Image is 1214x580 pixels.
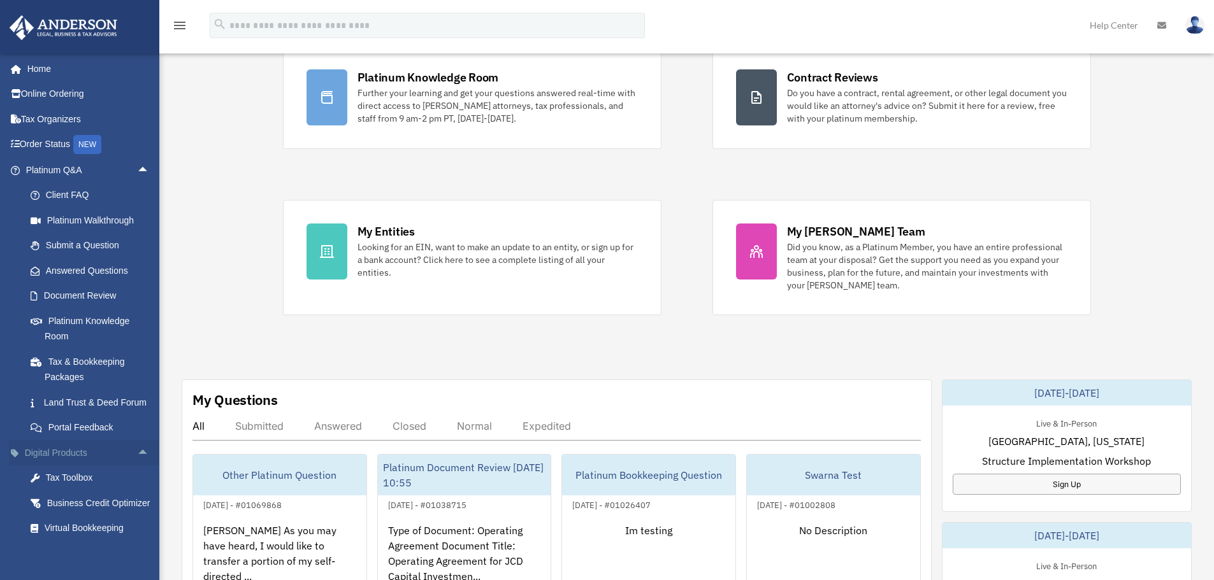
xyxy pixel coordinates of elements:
[787,69,878,85] div: Contract Reviews
[562,455,735,495] div: Platinum Bookkeeping Question
[193,455,366,495] div: Other Platinum Question
[358,223,415,239] div: My Entities
[9,56,163,81] a: Home
[192,390,278,409] div: My Questions
[9,440,169,465] a: Digital Productsarrow_drop_up
[747,455,920,495] div: Swarna Test
[18,516,169,541] a: Virtual Bookkeeping
[18,390,169,415] a: Land Trust & Deed Forum
[787,223,925,239] div: My [PERSON_NAME] Team
[192,420,205,432] div: All
[18,490,169,516] a: Business Credit Optimizer
[562,497,661,511] div: [DATE] - #01026407
[18,183,169,208] a: Client FAQ
[283,200,661,315] a: My Entities Looking for an EIN, want to make an update to an entity, or sign up for a bank accoun...
[523,420,571,432] div: Expedited
[18,233,169,258] a: Submit a Question
[787,241,1067,292] div: Did you know, as a Platinum Member, you have an entire professional team at your disposal? Get th...
[137,440,163,466] span: arrow_drop_up
[213,17,227,31] i: search
[9,132,169,158] a: Order StatusNEW
[982,453,1151,469] span: Structure Implementation Workshop
[18,308,169,349] a: Platinum Knowledge Room
[1185,16,1204,34] img: User Pic
[943,523,1191,548] div: [DATE]-[DATE]
[457,420,492,432] div: Normal
[712,200,1091,315] a: My [PERSON_NAME] Team Did you know, as a Platinum Member, you have an entire professional team at...
[943,380,1191,406] div: [DATE]-[DATE]
[18,208,169,233] a: Platinum Walkthrough
[172,22,187,33] a: menu
[137,157,163,183] span: arrow_drop_up
[45,470,153,486] div: Tax Toolbox
[1026,558,1107,572] div: Live & In-Person
[9,106,169,132] a: Tax Organizers
[953,474,1181,495] a: Sign Up
[45,495,153,511] div: Business Credit Optimizer
[6,15,121,40] img: Anderson Advisors Platinum Portal
[314,420,362,432] div: Answered
[1026,416,1107,429] div: Live & In-Person
[235,420,284,432] div: Submitted
[172,18,187,33] i: menu
[18,465,169,491] a: Tax Toolbox
[73,135,101,154] div: NEW
[18,349,169,390] a: Tax & Bookkeeping Packages
[193,497,292,511] div: [DATE] - #01069868
[9,81,169,107] a: Online Ordering
[358,69,499,85] div: Platinum Knowledge Room
[18,415,169,441] a: Portal Feedback
[358,87,638,125] div: Further your learning and get your questions answered real-time with direct access to [PERSON_NAM...
[378,497,477,511] div: [DATE] - #01038715
[358,241,638,279] div: Looking for an EIN, want to make an update to an entity, or sign up for a bank account? Click her...
[988,434,1145,449] span: [GEOGRAPHIC_DATA], [US_STATE]
[787,87,1067,125] div: Do you have a contract, rental agreement, or other legal document you would like an attorney's ad...
[378,455,551,495] div: Platinum Document Review [DATE] 10:55
[45,520,153,536] div: Virtual Bookkeeping
[9,157,169,183] a: Platinum Q&Aarrow_drop_up
[393,420,426,432] div: Closed
[18,283,169,309] a: Document Review
[712,46,1091,149] a: Contract Reviews Do you have a contract, rental agreement, or other legal document you would like...
[747,497,846,511] div: [DATE] - #01002808
[283,46,661,149] a: Platinum Knowledge Room Further your learning and get your questions answered real-time with dire...
[18,258,169,283] a: Answered Questions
